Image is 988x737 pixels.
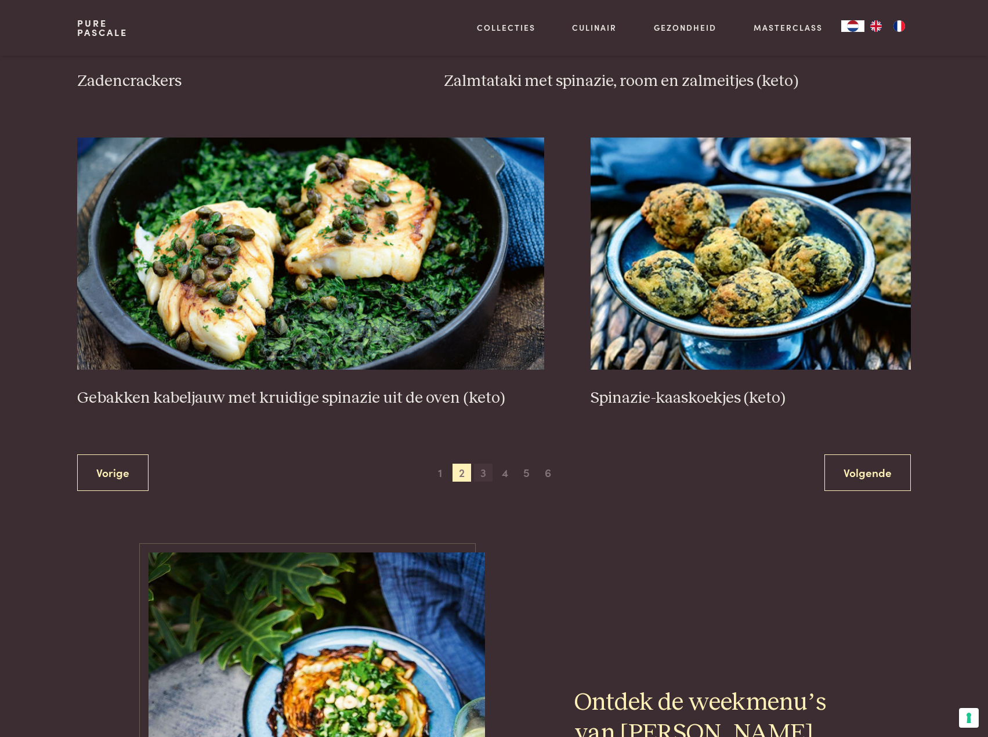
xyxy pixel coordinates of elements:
[959,708,979,728] button: Uw voorkeuren voor toestemming voor trackingtechnologieën
[824,454,911,491] a: Volgende
[444,71,911,92] h3: Zalmtataki met spinazie, room en zalmeitjes (keto)
[591,388,911,409] h3: Spinazie-kaaskoekjes (keto)
[77,138,544,408] a: Gebakken kabeljauw met kruidige spinazie uit de oven (keto) Gebakken kabeljauw met kruidige spina...
[654,21,716,34] a: Gezondheid
[431,464,450,482] span: 1
[864,20,911,32] ul: Language list
[495,464,514,482] span: 4
[474,464,493,482] span: 3
[77,138,544,370] img: Gebakken kabeljauw met kruidige spinazie uit de oven (keto)
[77,71,397,92] h3: Zadencrackers
[477,21,535,34] a: Collecties
[572,21,617,34] a: Culinair
[841,20,864,32] div: Language
[77,19,128,37] a: PurePascale
[517,464,535,482] span: 5
[77,454,149,491] a: Vorige
[77,388,544,409] h3: Gebakken kabeljauw met kruidige spinazie uit de oven (keto)
[888,20,911,32] a: FR
[841,20,911,32] aside: Language selected: Nederlands
[841,20,864,32] a: NL
[453,464,471,482] span: 2
[864,20,888,32] a: EN
[754,21,823,34] a: Masterclass
[539,464,558,482] span: 6
[591,138,911,408] a: Spinazie-kaaskoekjes (keto) Spinazie-kaaskoekjes (keto)
[591,138,911,370] img: Spinazie-kaaskoekjes (keto)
